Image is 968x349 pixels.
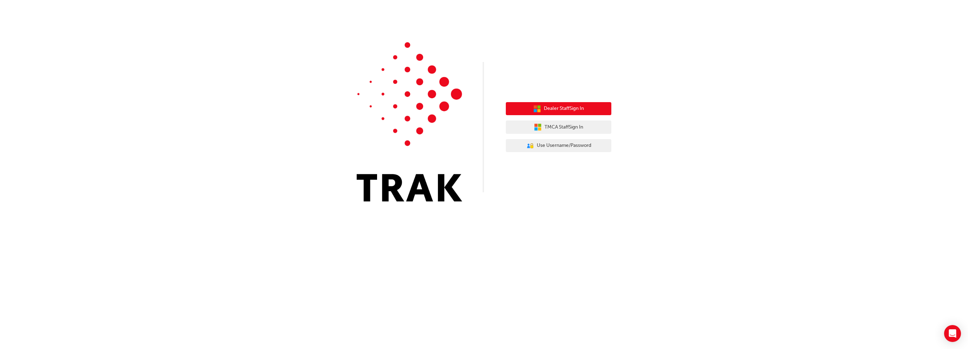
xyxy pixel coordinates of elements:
span: Use Username/Password [537,142,591,150]
button: Dealer StaffSign In [506,102,611,116]
span: TMCA Staff Sign In [544,123,583,131]
span: Dealer Staff Sign In [544,105,584,113]
button: Use Username/Password [506,139,611,152]
button: TMCA StaffSign In [506,120,611,134]
div: Open Intercom Messenger [944,325,961,342]
img: Trak [357,42,462,201]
